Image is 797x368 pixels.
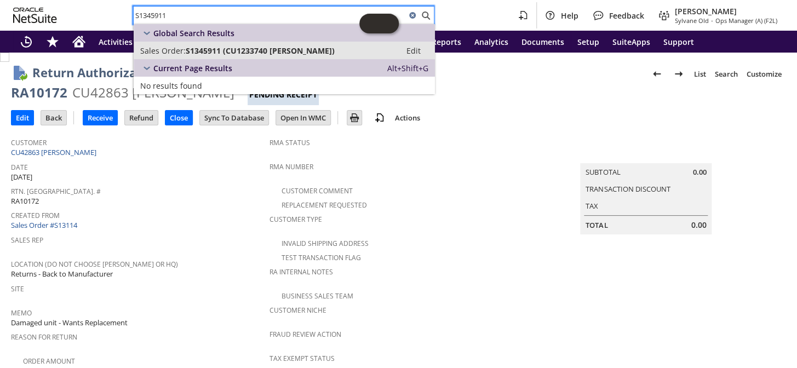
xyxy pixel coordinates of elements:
[270,330,341,339] a: Fraud Review Action
[153,28,234,38] span: Global Search Results
[99,37,133,47] span: Activities
[580,146,712,163] caption: Summary
[11,138,47,147] a: Customer
[561,10,578,21] span: Help
[186,45,335,56] span: S1345911 (CU1233740 [PERSON_NAME])
[391,113,425,123] a: Actions
[11,196,39,206] span: RA10172
[663,37,694,47] span: Support
[675,16,709,25] span: Sylvane Old
[11,187,101,196] a: Rtn. [GEOGRAPHIC_DATA]. #
[23,357,75,366] a: Order Amount
[586,220,607,230] a: Total
[577,37,599,47] span: Setup
[270,215,322,224] a: Customer Type
[72,84,234,101] div: CU42863 [PERSON_NAME]
[419,9,432,22] svg: Search
[11,147,99,157] a: CU42863 [PERSON_NAME]
[379,14,399,33] span: Oracle Guided Learning Widget. To move around, please hold and drag
[474,37,508,47] span: Analytics
[32,64,161,82] h1: Return Authorization
[134,42,435,59] a: Sales Order:S1345911 (CU1233740 [PERSON_NAME])Edit:
[742,65,786,83] a: Customize
[125,111,158,125] input: Refund
[586,201,598,211] a: Tax
[11,220,80,230] a: Sales Order #S13114
[41,111,66,125] input: Back
[270,138,310,147] a: RMA Status
[691,220,706,231] span: 0.00
[13,31,39,53] a: Recent Records
[134,9,406,22] input: Search
[11,269,113,279] span: Returns - Back to Manufacturer
[672,67,685,81] img: Next
[134,77,435,94] a: No results found
[270,162,313,171] a: RMA Number
[425,31,468,53] a: Reports
[282,200,367,210] a: Replacement Requested
[282,253,361,262] a: Test Transaction Flag
[675,6,777,16] span: [PERSON_NAME]
[657,31,701,53] a: Support
[282,186,353,196] a: Customer Comment
[11,260,178,269] a: Location (Do Not Choose [PERSON_NAME] or HQ)
[606,31,657,53] a: SuiteApps
[276,111,330,125] input: Open In WMC
[373,111,386,124] img: add-record.svg
[13,8,57,23] svg: logo
[248,84,319,105] div: Pending Receipt
[11,163,28,172] a: Date
[153,63,232,73] span: Current Page Results
[165,111,192,125] input: Close
[359,14,399,33] iframe: Click here to launch Oracle Guided Learning Help Panel
[715,16,777,25] span: Ops Manager (A) (F2L)
[282,291,353,301] a: Business Sales Team
[348,111,361,124] img: Print
[12,111,33,125] input: Edit
[515,31,571,53] a: Documents
[11,318,128,328] span: Damaged unit - Wants Replacement
[612,37,650,47] span: SuiteApps
[609,10,644,21] span: Feedback
[432,37,461,47] span: Reports
[92,31,139,53] a: Activities
[387,63,428,73] span: Alt+Shift+G
[11,172,32,182] span: [DATE]
[650,67,663,81] img: Previous
[140,81,202,91] span: No results found
[11,211,60,220] a: Created From
[468,31,515,53] a: Analytics
[692,167,706,177] span: 0.00
[347,111,362,125] input: Print
[521,37,564,47] span: Documents
[11,332,77,342] a: Reason For Return
[394,44,433,57] a: Edit:
[571,31,606,53] a: Setup
[83,111,117,125] input: Receive
[72,35,85,48] svg: Home
[20,35,33,48] svg: Recent Records
[11,308,32,318] a: Memo
[39,31,66,53] div: Shortcuts
[46,35,59,48] svg: Shortcuts
[140,45,186,56] span: Sales Order:
[11,235,43,245] a: Sales Rep
[270,306,326,315] a: Customer Niche
[690,65,710,83] a: List
[66,31,92,53] a: Home
[270,267,333,277] a: RA Internal Notes
[282,239,369,248] a: Invalid Shipping Address
[270,354,335,363] a: Tax Exempt Status
[200,111,268,125] input: Sync To Database
[11,284,24,294] a: Site
[710,65,742,83] a: Search
[711,16,713,25] span: -
[586,167,620,177] a: Subtotal
[586,184,670,194] a: Transaction Discount
[11,84,67,101] div: RA10172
